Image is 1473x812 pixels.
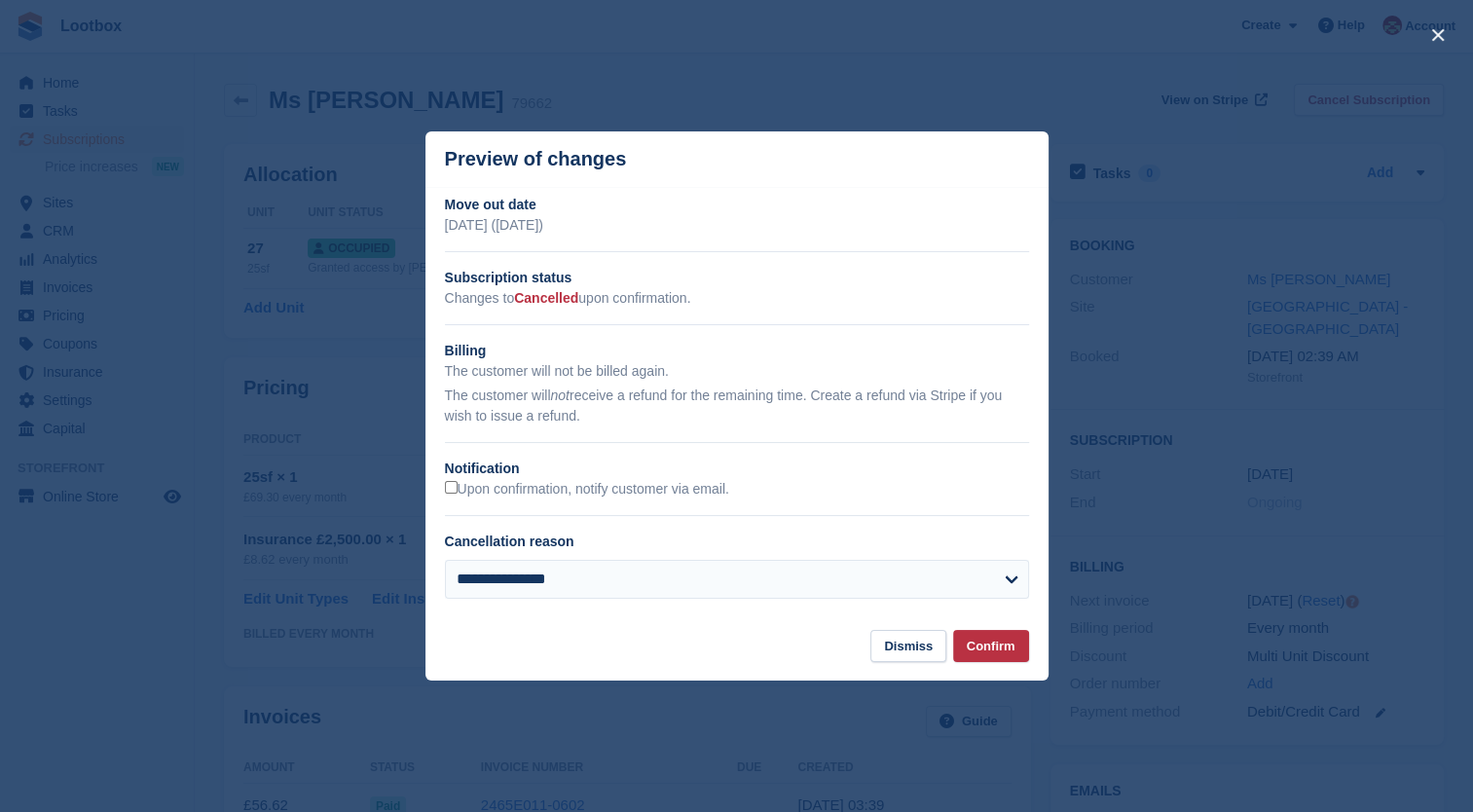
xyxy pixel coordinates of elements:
[445,215,1029,236] p: [DATE] ([DATE])
[445,386,1029,426] p: The customer will receive a refund for the remaining time. Create a refund via Stripe if you wish...
[870,630,946,662] button: Dismiss
[445,459,1029,479] h2: Notification
[1422,19,1454,51] button: close
[445,341,1029,361] h2: Billing
[445,534,574,549] label: Cancellation reason
[445,288,1029,309] p: Changes to upon confirmation.
[514,290,578,306] span: Cancelled
[445,361,1029,382] p: The customer will not be billed again.
[445,481,729,498] label: Upon confirmation, notify customer via email.
[445,268,1029,288] h2: Subscription status
[445,148,627,170] p: Preview of changes
[953,630,1029,662] button: Confirm
[445,481,458,494] input: Upon confirmation, notify customer via email.
[550,388,569,403] em: not
[445,195,1029,215] h2: Move out date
